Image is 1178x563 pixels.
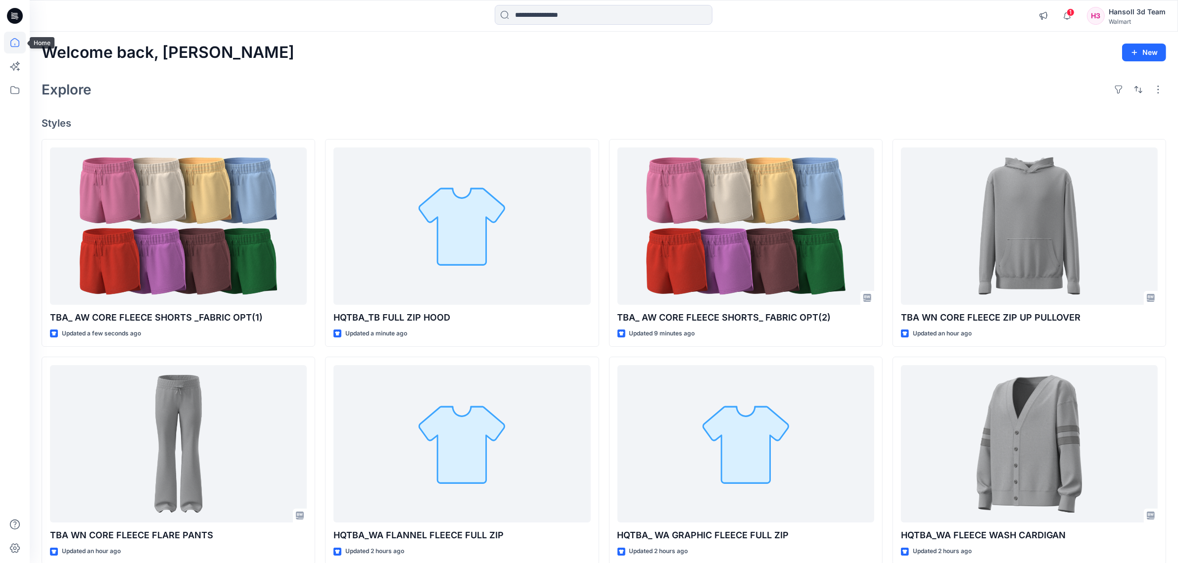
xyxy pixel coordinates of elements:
p: HQTBA_ WA GRAPHIC FLEECE FULL ZIP [617,528,874,542]
a: HQTBA_WA FLANNEL FLEECE FULL ZIP [333,365,590,522]
p: Updated 2 hours ago [345,546,404,557]
p: TBA WN CORE FLEECE ZIP UP PULLOVER [901,311,1158,325]
a: HQTBA_ WA GRAPHIC FLEECE FULL ZIP [617,365,874,522]
h2: Welcome back, [PERSON_NAME] [42,44,294,62]
p: Updated an hour ago [913,328,972,339]
p: HQTBA_TB FULL ZIP HOOD [333,311,590,325]
p: Updated an hour ago [62,546,121,557]
div: Walmart [1109,18,1166,25]
p: Updated 2 hours ago [913,546,972,557]
p: TBA_ AW CORE FLEECE SHORTS_ FABRIC OPT(2) [617,311,874,325]
span: 1 [1067,8,1075,16]
a: TBA_ AW CORE FLEECE SHORTS _FABRIC OPT(1) [50,147,307,305]
div: Hansoll 3d Team [1109,6,1166,18]
a: TBA_ AW CORE FLEECE SHORTS_ FABRIC OPT(2) [617,147,874,305]
p: Updated 9 minutes ago [629,328,695,339]
button: New [1122,44,1166,61]
p: Updated a few seconds ago [62,328,141,339]
p: TBA WN CORE FLEECE FLARE PANTS [50,528,307,542]
a: TBA WN CORE FLEECE FLARE PANTS [50,365,307,522]
div: H3 [1087,7,1105,25]
h4: Styles [42,117,1166,129]
p: HQTBA_WA FLEECE WASH CARDIGAN [901,528,1158,542]
h2: Explore [42,82,92,97]
p: Updated 2 hours ago [629,546,688,557]
a: HQTBA_TB FULL ZIP HOOD [333,147,590,305]
p: TBA_ AW CORE FLEECE SHORTS _FABRIC OPT(1) [50,311,307,325]
a: HQTBA_WA FLEECE WASH CARDIGAN [901,365,1158,522]
p: HQTBA_WA FLANNEL FLEECE FULL ZIP [333,528,590,542]
a: TBA WN CORE FLEECE ZIP UP PULLOVER [901,147,1158,305]
p: Updated a minute ago [345,328,407,339]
